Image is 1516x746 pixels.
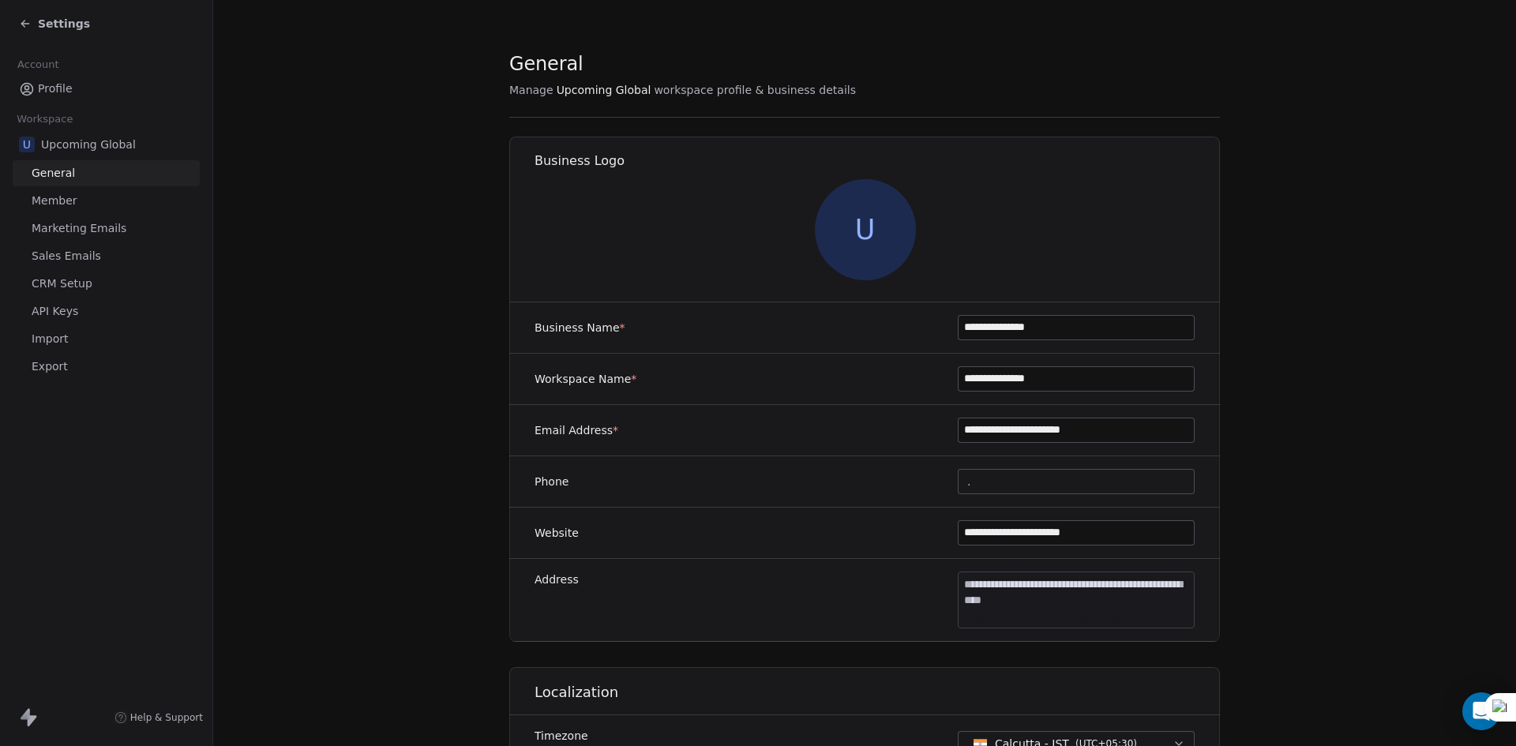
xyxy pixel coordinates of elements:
[509,52,584,76] span: General
[32,331,68,347] span: Import
[32,193,77,209] span: Member
[13,298,200,324] a: API Keys
[535,525,579,541] label: Website
[535,728,761,744] label: Timezone
[967,474,970,490] span: .
[535,152,1221,170] h1: Business Logo
[130,711,203,724] span: Help & Support
[114,711,203,724] a: Help & Support
[32,220,126,237] span: Marketing Emails
[41,137,136,152] span: Upcoming Global
[654,82,856,98] span: workspace profile & business details
[13,76,200,102] a: Profile
[32,358,68,375] span: Export
[19,16,90,32] a: Settings
[535,371,636,387] label: Workspace Name
[535,572,579,587] label: Address
[535,320,625,336] label: Business Name
[557,82,651,98] span: Upcoming Global
[535,683,1221,702] h1: Localization
[535,474,568,489] label: Phone
[1462,692,1500,730] div: Open Intercom Messenger
[10,107,80,131] span: Workspace
[13,160,200,186] a: General
[38,81,73,97] span: Profile
[38,16,90,32] span: Settings
[10,53,66,77] span: Account
[958,469,1195,494] button: .
[32,248,101,264] span: Sales Emails
[13,188,200,214] a: Member
[13,326,200,352] a: Import
[13,354,200,380] a: Export
[815,179,916,280] span: U
[32,303,78,320] span: API Keys
[509,82,553,98] span: Manage
[13,271,200,297] a: CRM Setup
[535,422,618,438] label: Email Address
[19,137,35,152] span: U
[13,216,200,242] a: Marketing Emails
[32,276,92,292] span: CRM Setup
[13,243,200,269] a: Sales Emails
[32,165,75,182] span: General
